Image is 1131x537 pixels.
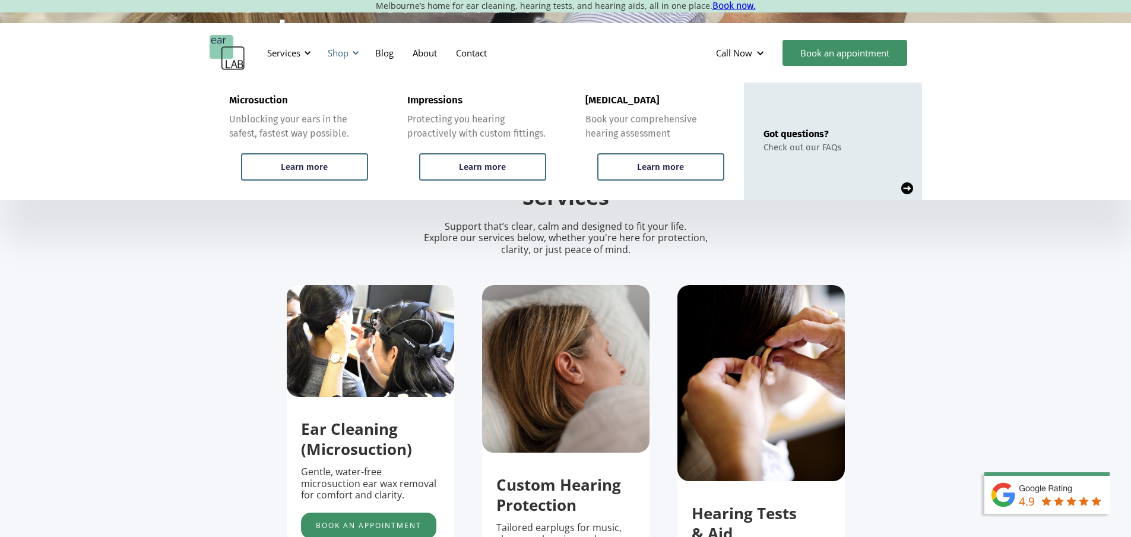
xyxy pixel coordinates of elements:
[260,35,315,71] div: Services
[637,162,684,172] div: Learn more
[229,94,288,106] div: Microsuction
[407,112,546,141] div: Protecting you hearing proactively with custom fittings.
[782,40,907,66] a: Book an appointment
[763,142,841,153] div: Check out our FAQs
[321,35,363,71] div: Shop
[281,162,328,172] div: Learn more
[585,112,724,141] div: Book your comprehensive hearing assessment
[210,35,245,71] a: home
[388,83,566,200] a: ImpressionsProtecting you hearing proactively with custom fittings.Learn more
[566,83,744,200] a: [MEDICAL_DATA]Book your comprehensive hearing assessmentLearn more
[328,47,349,59] div: Shop
[585,94,659,106] div: [MEDICAL_DATA]
[301,466,440,501] p: Gentle, water-free microsuction ear wax removal for comfort and clarity.
[407,94,462,106] div: Impressions
[403,36,446,70] a: About
[459,162,506,172] div: Learn more
[408,221,723,255] p: Support that’s clear, calm and designed to fit your life. Explore our services below, whether you...
[446,36,496,70] a: Contact
[716,47,752,59] div: Call Now
[210,83,388,200] a: MicrosuctionUnblocking your ears in the safest, fastest way possible.Learn more
[496,474,621,516] strong: Custom Hearing Protection
[677,285,845,482] img: putting hearing protection in
[267,47,300,59] div: Services
[229,112,368,141] div: Unblocking your ears in the safest, fastest way possible.
[763,128,841,140] div: Got questions?
[707,35,777,71] div: Call Now
[744,83,922,200] a: Got questions?Check out our FAQs
[301,418,412,460] strong: Ear Cleaning (Microsuction)
[366,36,403,70] a: Blog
